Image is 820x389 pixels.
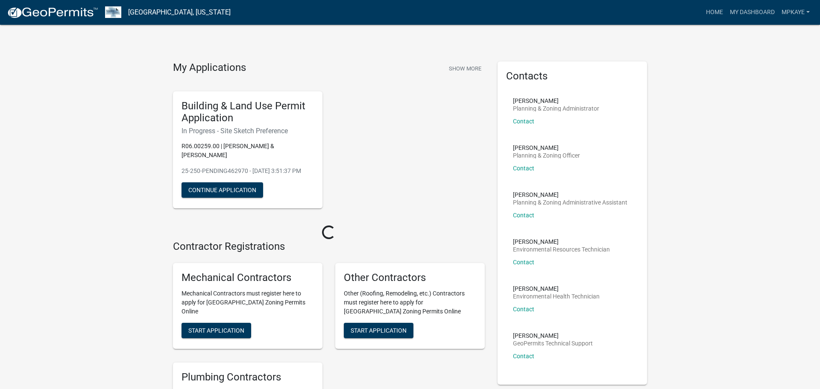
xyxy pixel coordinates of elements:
p: [PERSON_NAME] [513,98,599,104]
button: Continue Application [182,182,263,198]
p: [PERSON_NAME] [513,145,580,151]
span: Start Application [188,327,244,333]
p: 25-250-PENDING462970 - [DATE] 3:51:37 PM [182,167,314,175]
button: Start Application [344,323,413,338]
h4: Contractor Registrations [173,240,485,253]
h4: My Applications [173,61,246,74]
h5: Contacts [506,70,638,82]
p: Planning & Zoning Officer [513,152,580,158]
h6: In Progress - Site Sketch Preference [182,127,314,135]
p: Mechanical Contractors must register here to apply for [GEOGRAPHIC_DATA] Zoning Permits Online [182,289,314,316]
a: Contact [513,118,534,125]
h5: Mechanical Contractors [182,272,314,284]
p: R06.00259.00 | [PERSON_NAME] & [PERSON_NAME] [182,142,314,160]
a: Contact [513,165,534,172]
p: GeoPermits Technical Support [513,340,593,346]
a: Contact [513,353,534,360]
a: My Dashboard [726,4,778,20]
p: Planning & Zoning Administrative Assistant [513,199,627,205]
a: Home [703,4,726,20]
p: [PERSON_NAME] [513,239,610,245]
p: Planning & Zoning Administrator [513,105,599,111]
p: [PERSON_NAME] [513,333,593,339]
p: [PERSON_NAME] [513,192,627,198]
h5: Building & Land Use Permit Application [182,100,314,125]
span: Start Application [351,327,407,333]
a: [GEOGRAPHIC_DATA], [US_STATE] [128,5,231,20]
a: Contact [513,259,534,266]
p: Environmental Health Technician [513,293,600,299]
a: MPKaye [778,4,813,20]
button: Start Application [182,323,251,338]
p: Other (Roofing, Remodeling, etc.) Contractors must register here to apply for [GEOGRAPHIC_DATA] Z... [344,289,476,316]
a: Contact [513,212,534,219]
button: Show More [445,61,485,76]
h5: Plumbing Contractors [182,371,314,383]
a: Contact [513,306,534,313]
p: [PERSON_NAME] [513,286,600,292]
h5: Other Contractors [344,272,476,284]
img: Wabasha County, Minnesota [105,6,121,18]
p: Environmental Resources Technician [513,246,610,252]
